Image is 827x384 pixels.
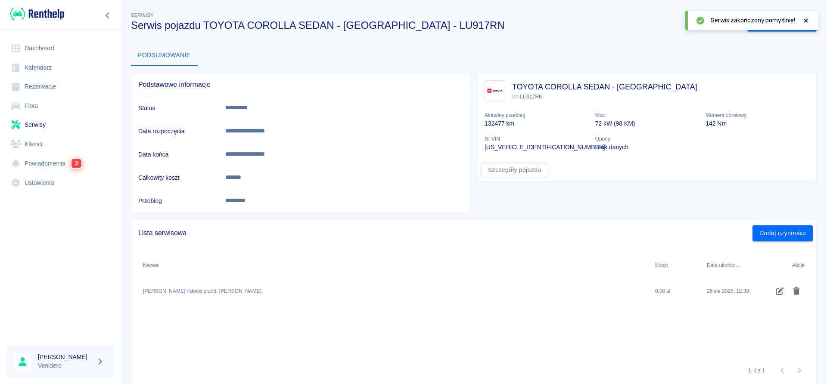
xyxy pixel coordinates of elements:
[138,229,752,237] span: Lista serwisowa
[131,45,198,66] button: Podsumowanie
[159,259,171,271] button: Sort
[481,162,548,178] a: Szczegóły pojazdu
[131,19,740,31] h3: Serwis pojazdu TOYOTA COROLLA SEDAN - [GEOGRAPHIC_DATA] - LU917RN
[7,7,64,21] a: Renthelp logo
[792,253,805,277] div: Akcje
[703,253,759,277] div: Data ukończenia
[143,253,159,277] div: Nazwa
[595,119,699,128] p: 72 kW (98 KM)
[7,115,114,135] a: Serwisy
[487,83,503,99] img: Image
[788,284,805,298] button: Usuń czynność
[706,119,809,128] p: 142 Nm
[138,173,211,182] h6: Całkowity koszt
[7,154,114,173] a: Powiadomienia3
[651,278,703,305] div: 0,00 zł
[7,96,114,116] a: Flota
[655,253,668,277] div: Koszt
[595,143,699,152] p: Brak danych
[651,253,703,277] div: Koszt
[10,7,64,21] img: Renthelp logo
[748,367,765,375] p: 1–1 z 1
[512,93,697,101] p: LU917RN
[7,39,114,58] a: Dashboard
[38,353,93,361] h6: [PERSON_NAME]
[668,259,680,271] button: Sort
[38,361,93,370] p: Venidero
[138,127,211,135] h6: Data rozpoczęcia
[595,111,699,119] p: Moc
[742,259,754,271] button: Sort
[143,287,263,295] div: Wymiana tarcze i klocki przód. Szafrańska.
[7,58,114,77] a: Kalendarz
[595,135,699,143] p: Opony
[485,111,588,119] p: Aktualny przebieg
[759,253,809,277] div: Akcje
[138,80,463,89] span: Podstawowe informacje
[771,284,788,298] button: Edytuj czynność
[485,143,588,152] p: [US_VEHICLE_IDENTIFICATION_NUMBER]
[706,111,809,119] p: Moment obrotowy
[711,16,795,25] span: Serwis zakończony pomyślnie!
[138,150,211,159] h6: Data końca
[485,135,588,143] p: Nr VIN
[752,225,813,241] button: Dodaj czynności
[72,159,81,168] span: 3
[7,135,114,154] a: Klienci
[139,253,651,277] div: Nazwa
[101,10,114,21] button: Zwiń nawigację
[707,253,742,277] div: Data ukończenia
[138,197,211,205] h6: Przebieg
[138,104,211,112] h6: Status
[485,119,588,128] p: 132477 km
[131,12,154,18] span: Serwisy
[707,287,749,295] div: 26 sie 2025, 12:38
[7,173,114,193] a: Ustawienia
[7,77,114,96] a: Rezerwacje
[512,81,697,93] h3: TOYOTA COROLLA SEDAN - [GEOGRAPHIC_DATA]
